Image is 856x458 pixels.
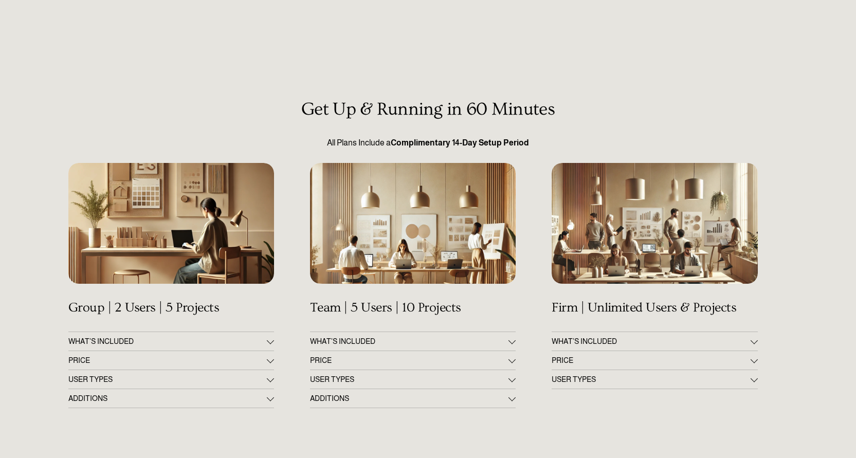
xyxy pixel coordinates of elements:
[552,351,757,370] button: PRICE
[552,375,750,383] span: USER TYPES
[310,300,516,316] h4: Team | 5 Users | 10 Projects
[68,99,788,120] h3: Get Up & Running in 60 Minutes
[68,389,274,408] button: ADDITIONS
[310,370,516,389] button: USER TYPES
[310,332,516,351] button: WHAT'S INCLUDED
[391,138,529,147] strong: Complimentary 14-Day Setup Period
[68,370,274,389] button: USER TYPES
[310,375,508,383] span: USER TYPES
[68,337,267,345] span: WHAT'S INCLUDED
[68,300,274,316] h4: Group | 2 Users | 5 Projects
[552,300,757,316] h4: Firm | Unlimited Users & Projects
[68,137,788,149] p: All Plans Include a
[552,370,757,389] button: USER TYPES
[310,389,516,408] button: ADDITIONS
[310,394,508,402] span: ADDITIONS
[552,337,750,345] span: WHAT’S INCLUDED
[68,394,267,402] span: ADDITIONS
[310,351,516,370] button: PRICE
[310,337,508,345] span: WHAT'S INCLUDED
[68,332,274,351] button: WHAT'S INCLUDED
[68,375,267,383] span: USER TYPES
[310,356,508,364] span: PRICE
[68,356,267,364] span: PRICE
[552,356,750,364] span: PRICE
[552,332,757,351] button: WHAT’S INCLUDED
[68,351,274,370] button: PRICE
